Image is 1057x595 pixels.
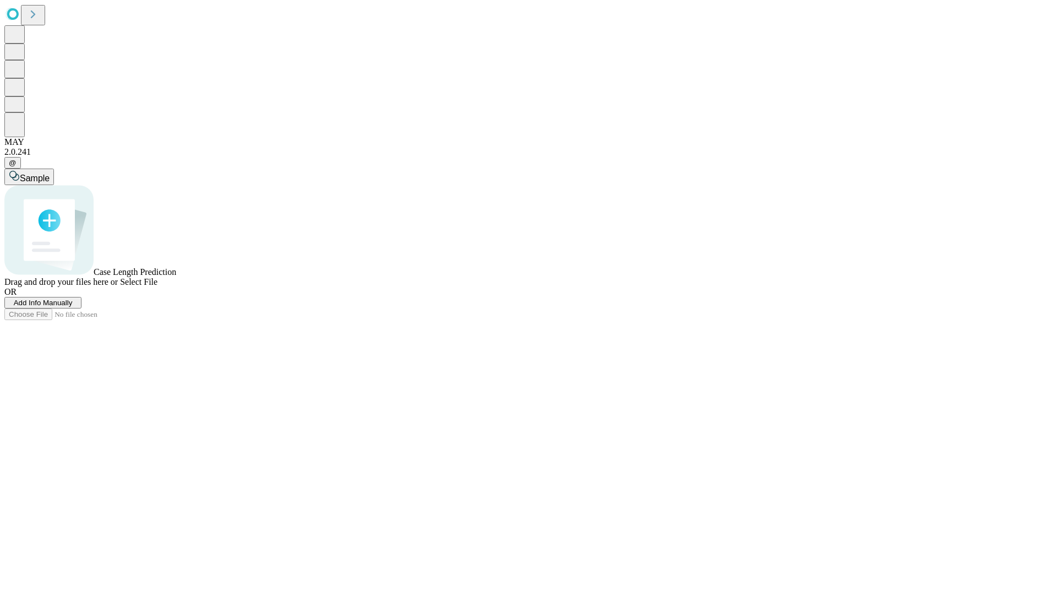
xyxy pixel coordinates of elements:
span: Case Length Prediction [94,267,176,277]
div: 2.0.241 [4,147,1053,157]
span: Select File [120,277,157,286]
span: OR [4,287,17,296]
span: Sample [20,174,50,183]
button: @ [4,157,21,169]
span: @ [9,159,17,167]
button: Sample [4,169,54,185]
button: Add Info Manually [4,297,81,309]
span: Add Info Manually [14,299,73,307]
span: Drag and drop your files here or [4,277,118,286]
div: MAY [4,137,1053,147]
